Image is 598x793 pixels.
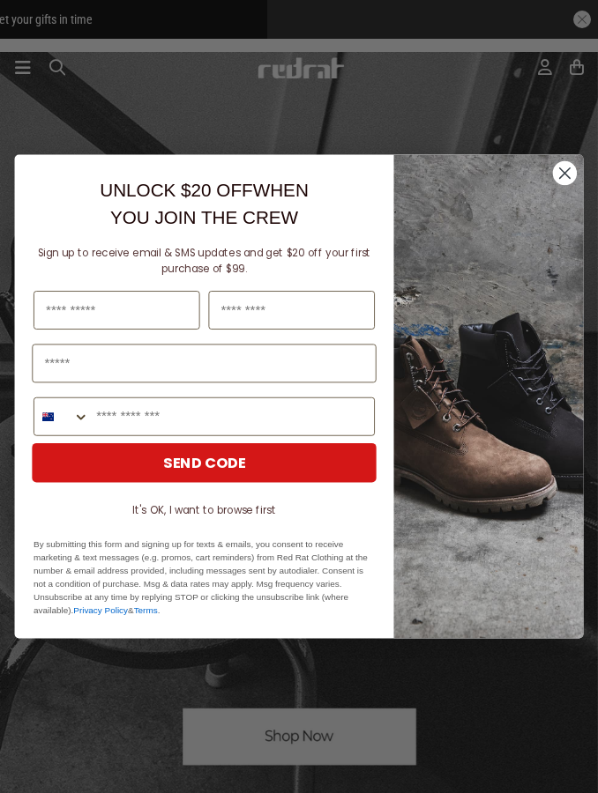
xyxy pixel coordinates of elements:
button: SEND CODE [32,443,376,483]
p: By submitting this form and signing up for texts & emails, you consent to receive marketing & tex... [34,537,375,616]
img: f7662613-148e-4c88-9575-6c6b5b55a647.jpeg [393,154,583,638]
button: Open LiveChat chat widget [14,7,67,60]
span: Sign up to receive email & SMS updates and get $20 off your first purchase of $99. [38,246,371,276]
input: Email [32,344,376,382]
a: Privacy Policy [73,604,128,615]
button: It's OK, I want to browse first [32,497,376,523]
img: New Zealand [42,411,54,422]
input: First Name [34,291,200,330]
button: Close dialog [552,160,578,186]
span: YOU JOIN THE CREW [110,207,298,227]
span: WHEN [253,180,309,200]
span: UNLOCK $20 OFF [100,180,252,200]
button: Search Countries [34,398,89,435]
a: Terms [134,604,158,615]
